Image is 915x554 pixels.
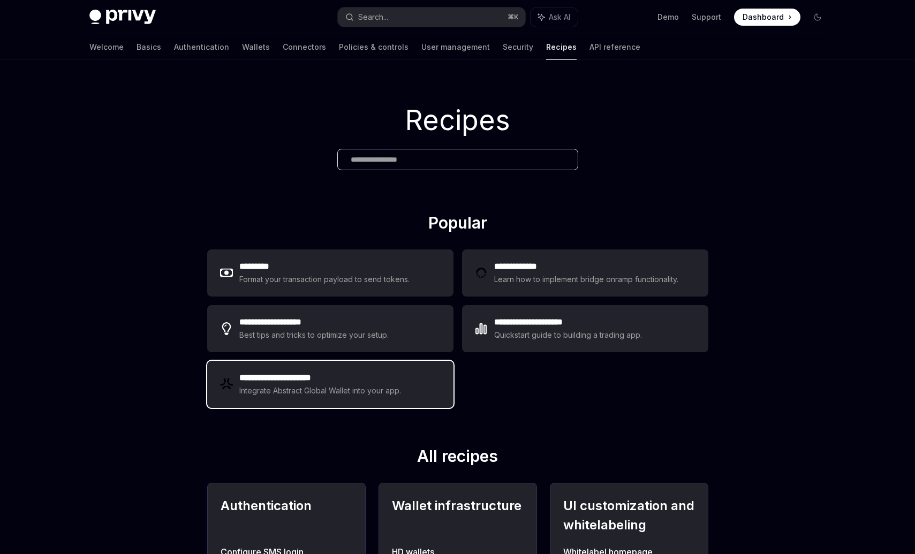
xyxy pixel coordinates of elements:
div: Learn how to implement bridge onramp functionality. [494,273,682,286]
a: Dashboard [734,9,800,26]
a: Basics [137,34,161,60]
h2: Wallet infrastructure [392,496,524,535]
a: Authentication [174,34,229,60]
a: Support [692,12,721,22]
button: Search...⌘K [338,7,525,27]
a: Recipes [546,34,577,60]
div: Integrate Abstract Global Wallet into your app. [239,384,402,397]
a: Welcome [89,34,124,60]
a: Policies & controls [339,34,409,60]
a: Security [503,34,533,60]
a: **** ****Format your transaction payload to send tokens. [207,249,453,297]
span: Ask AI [549,12,570,22]
a: Wallets [242,34,270,60]
a: API reference [589,34,640,60]
button: Toggle dark mode [809,9,826,26]
div: Best tips and tricks to optimize your setup. [239,329,390,341]
div: Search... [358,11,388,24]
span: ⌘ K [508,13,519,21]
div: Format your transaction payload to send tokens. [239,273,410,286]
div: Quickstart guide to building a trading app. [494,329,642,341]
a: Demo [657,12,679,22]
a: Connectors [283,34,326,60]
h2: All recipes [207,446,708,470]
a: **** **** ***Learn how to implement bridge onramp functionality. [462,249,708,297]
img: dark logo [89,10,156,25]
h2: UI customization and whitelabeling [563,496,695,535]
a: User management [421,34,490,60]
h2: Popular [207,213,708,237]
span: Dashboard [743,12,784,22]
button: Ask AI [531,7,578,27]
h2: Authentication [221,496,352,535]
